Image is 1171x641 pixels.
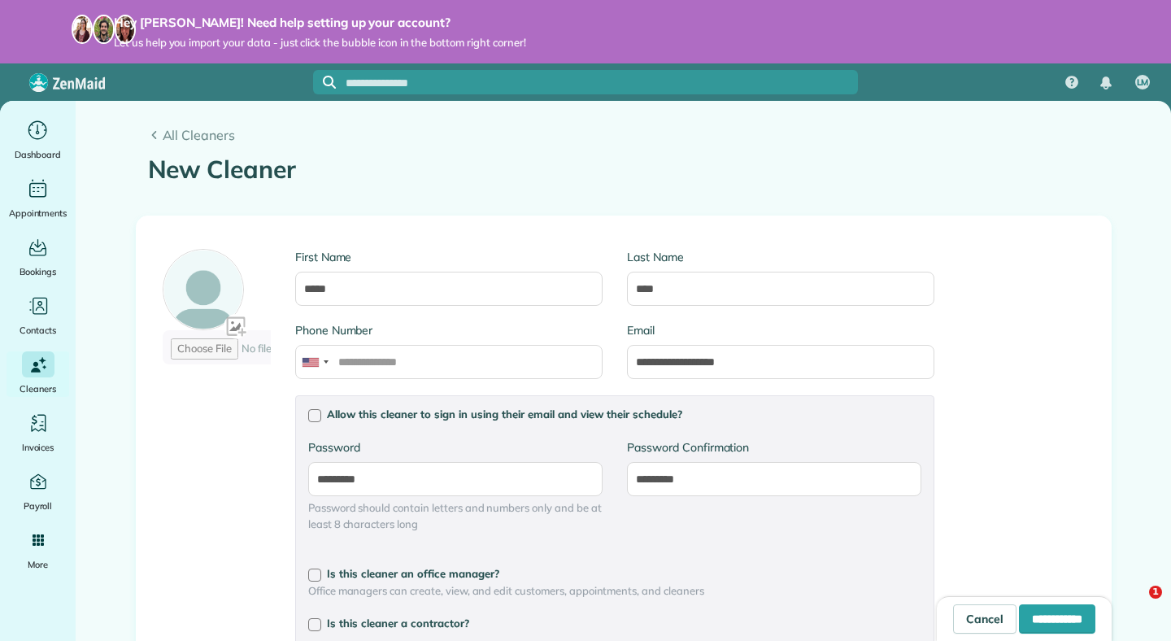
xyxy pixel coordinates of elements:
span: Is this cleaner an office manager? [327,567,499,580]
span: Let us help you import your data - just click the bubble icon in the bottom right corner! [114,36,526,50]
span: 1 [1149,586,1162,599]
svg: Focus search [323,76,336,89]
span: Invoices [22,439,54,456]
a: Appointments [7,176,69,221]
label: Password [308,439,603,456]
label: Password Confirmation [627,439,921,456]
div: United States: +1 [296,346,333,378]
a: Cleaners [7,351,69,397]
span: Office managers can create, view, and edit customers, appointments, and cleaners [308,583,922,600]
label: Phone Number [295,322,603,338]
iframe: Intercom live chat [1116,586,1155,625]
button: Focus search [313,76,336,89]
a: Contacts [7,293,69,338]
strong: Hey [PERSON_NAME]! Need help setting up your account? [114,15,526,31]
a: Bookings [7,234,69,280]
div: Notifications [1089,65,1123,101]
span: Dashboard [15,146,61,163]
span: Allow this cleaner to sign in using their email and view their schedule? [327,408,682,421]
a: Dashboard [7,117,69,163]
span: Contacts [20,322,56,338]
span: Password should contain letters and numbers only and be at least 8 characters long [308,500,603,532]
a: Payroll [7,469,69,514]
span: More [28,556,48,573]
span: Appointments [9,205,67,221]
a: Cancel [953,604,1016,634]
nav: Main [1052,63,1171,101]
label: Email [627,322,934,338]
a: All Cleaners [148,125,1099,145]
span: All Cleaners [163,125,1099,145]
label: First Name [295,249,603,265]
span: Is this cleaner a contractor? [327,617,469,630]
h1: New Cleaner [148,156,1099,183]
label: Last Name [627,249,934,265]
span: Cleaners [20,381,56,397]
a: Invoices [7,410,69,456]
span: Bookings [20,264,57,280]
span: Payroll [24,498,53,514]
span: LM [1137,76,1149,89]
